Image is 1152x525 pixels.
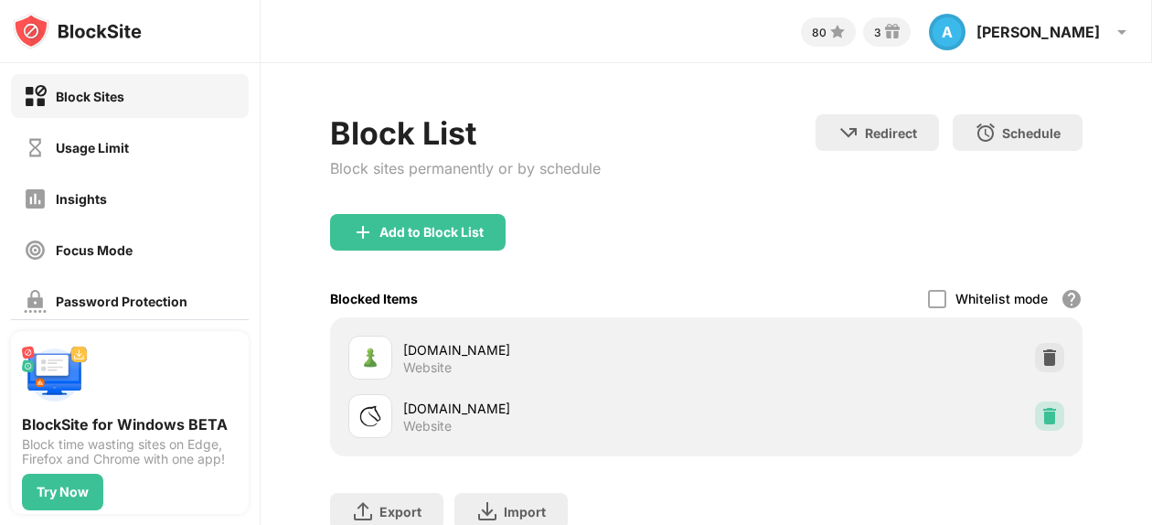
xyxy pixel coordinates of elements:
[403,399,707,418] div: [DOMAIN_NAME]
[379,225,484,240] div: Add to Block List
[865,125,917,141] div: Redirect
[56,294,187,309] div: Password Protection
[955,291,1048,306] div: Whitelist mode
[22,415,238,434] div: BlockSite for Windows BETA
[874,26,881,39] div: 3
[22,437,238,466] div: Block time wasting sites on Edge, Firefox and Chrome with one app!
[881,21,903,43] img: reward-small.svg
[403,418,452,434] div: Website
[24,239,47,262] img: focus-off.svg
[1002,125,1061,141] div: Schedule
[13,13,142,49] img: logo-blocksite.svg
[56,140,129,155] div: Usage Limit
[504,504,546,520] div: Import
[24,85,47,108] img: block-on.svg
[827,21,848,43] img: points-small.svg
[330,159,601,177] div: Block sites permanently or by schedule
[330,114,601,152] div: Block List
[976,23,1100,41] div: [PERSON_NAME]
[330,291,418,306] div: Blocked Items
[359,405,381,427] img: favicons
[56,89,124,104] div: Block Sites
[403,340,707,359] div: [DOMAIN_NAME]
[24,290,47,313] img: password-protection-off.svg
[37,485,89,499] div: Try Now
[22,342,88,408] img: push-desktop.svg
[359,347,381,369] img: favicons
[812,26,827,39] div: 80
[929,14,965,50] div: A
[379,504,421,520] div: Export
[24,136,47,159] img: time-usage-off.svg
[24,187,47,210] img: insights-off.svg
[56,242,133,258] div: Focus Mode
[403,359,452,376] div: Website
[56,191,107,207] div: Insights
